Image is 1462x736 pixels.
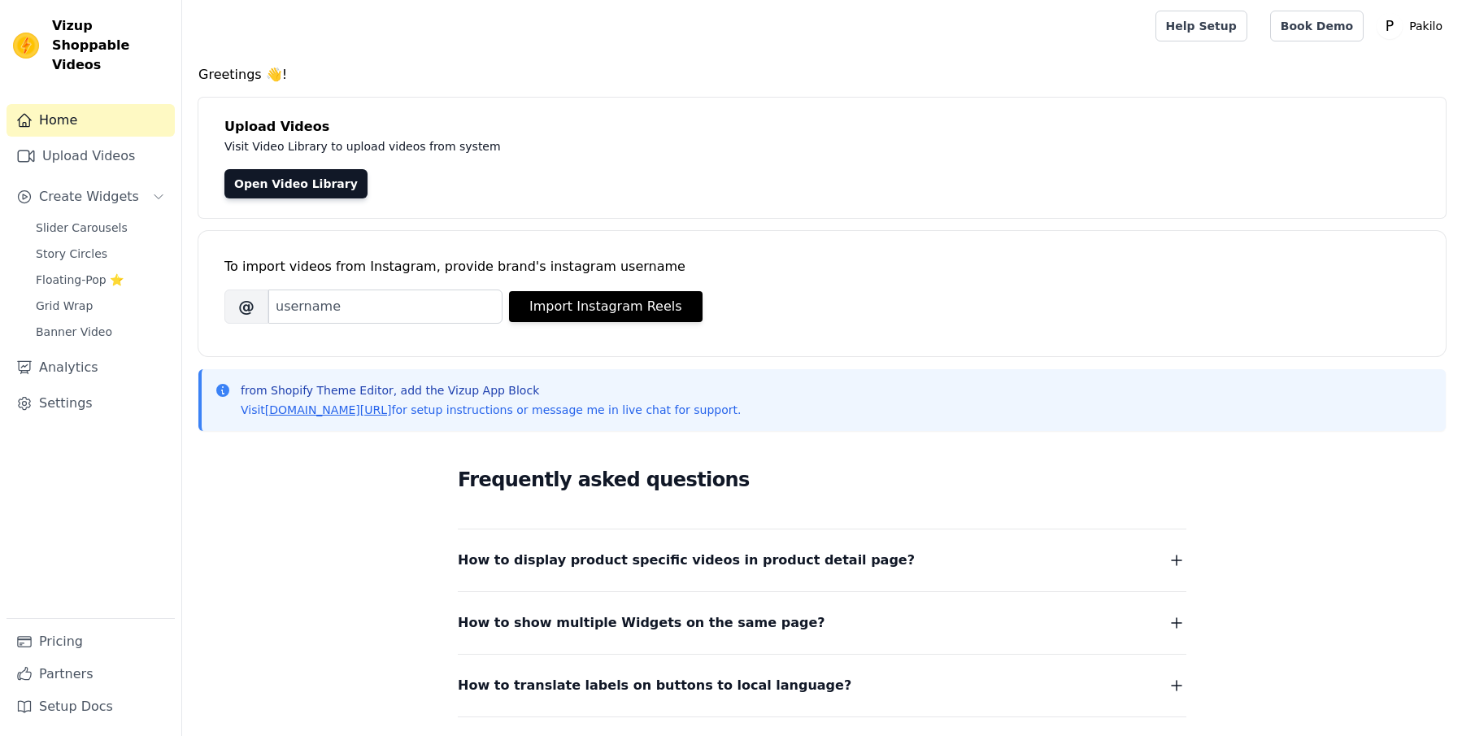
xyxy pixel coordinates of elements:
p: Visit Video Library to upload videos from system [224,137,953,156]
a: Home [7,104,175,137]
button: How to translate labels on buttons to local language? [458,674,1186,697]
text: P [1386,18,1394,34]
h2: Frequently asked questions [458,464,1186,496]
a: [DOMAIN_NAME][URL] [265,403,392,416]
a: Analytics [7,351,175,384]
input: username [268,290,503,324]
a: Setup Docs [7,690,175,723]
span: Floating-Pop ⭐ [36,272,124,288]
div: To import videos from Instagram, provide brand's instagram username [224,257,1420,277]
a: Help Setup [1155,11,1247,41]
span: How to translate labels on buttons to local language? [458,674,851,697]
p: Visit for setup instructions or message me in live chat for support. [241,402,741,418]
span: Grid Wrap [36,298,93,314]
span: Slider Carousels [36,220,128,236]
span: Story Circles [36,246,107,262]
a: Upload Videos [7,140,175,172]
a: Open Video Library [224,169,368,198]
a: Partners [7,658,175,690]
a: Floating-Pop ⭐ [26,268,175,291]
a: Banner Video [26,320,175,343]
button: Create Widgets [7,181,175,213]
span: Create Widgets [39,187,139,207]
p: from Shopify Theme Editor, add the Vizup App Block [241,382,741,398]
button: Import Instagram Reels [509,291,703,322]
a: Slider Carousels [26,216,175,239]
button: How to show multiple Widgets on the same page? [458,612,1186,634]
h4: Upload Videos [224,117,1420,137]
span: How to show multiple Widgets on the same page? [458,612,825,634]
a: Book Demo [1270,11,1364,41]
a: Settings [7,387,175,420]
a: Story Circles [26,242,175,265]
button: How to display product specific videos in product detail page? [458,549,1186,572]
a: Grid Wrap [26,294,175,317]
button: P Pakilo [1377,11,1449,41]
p: Pakilo [1403,11,1449,41]
span: How to display product specific videos in product detail page? [458,549,915,572]
span: @ [224,290,268,324]
span: Vizup Shoppable Videos [52,16,168,75]
h4: Greetings 👋! [198,65,1446,85]
a: Pricing [7,625,175,658]
img: Vizup [13,33,39,59]
span: Banner Video [36,324,112,340]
